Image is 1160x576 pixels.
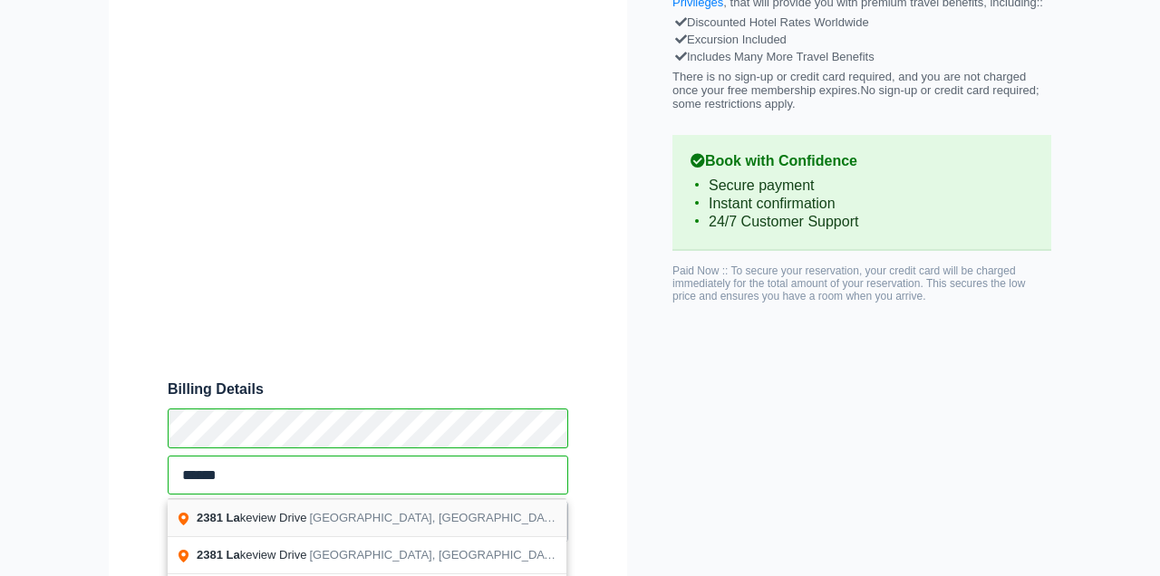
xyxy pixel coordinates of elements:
span: [GEOGRAPHIC_DATA], [GEOGRAPHIC_DATA], [GEOGRAPHIC_DATA] [309,548,690,562]
span: keview Drive [197,511,309,524]
li: Secure payment [691,177,1033,195]
li: 24/7 Customer Support [691,213,1033,231]
span: Billing Details [168,381,568,398]
span: 2381 [197,548,223,562]
span: La [227,548,240,562]
li: Instant confirmation [691,195,1033,213]
div: Includes Many More Travel Benefits [677,48,1047,65]
div: Excursion Included [677,31,1047,48]
b: Book with Confidence [691,153,1033,169]
span: keview Drive [197,548,309,562]
span: La [227,511,240,524]
span: 2381 [197,511,223,524]
span: Paid Now :: To secure your reservation, your credit card will be charged immediately for the tota... [672,264,1025,302]
span: No sign-up or credit card required; some restrictions apply. [672,83,1039,110]
span: [GEOGRAPHIC_DATA], [GEOGRAPHIC_DATA], [GEOGRAPHIC_DATA] [309,511,690,524]
p: There is no sign-up or credit card required, and you are not charged once your free membership ex... [672,70,1051,110]
div: Discounted Hotel Rates Worldwide [677,14,1047,31]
